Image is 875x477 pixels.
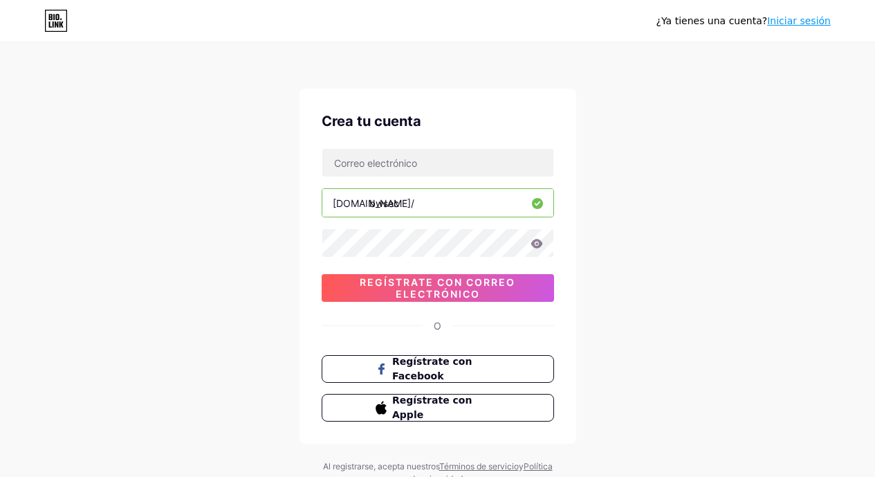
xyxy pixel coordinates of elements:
[322,113,421,129] font: Crea tu cuenta
[322,189,553,217] input: nombre de usuario
[392,356,472,381] font: Regístrate con Facebook
[439,461,519,471] a: Términos de servicio
[656,15,768,26] font: ¿Ya tienes una cuenta?
[392,395,472,420] font: Regístrate con Apple
[322,355,554,383] button: Regístrate con Facebook
[519,461,524,471] font: y
[322,149,553,177] input: Correo electrónico
[323,461,439,471] font: Al registrarse, acepta nuestros
[434,320,441,332] font: O
[360,276,515,300] font: Regístrate con correo electrónico
[322,274,554,302] button: Regístrate con correo electrónico
[767,15,831,26] a: Iniciar sesión
[322,394,554,422] button: Regístrate con Apple
[333,197,414,209] font: [DOMAIN_NAME]/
